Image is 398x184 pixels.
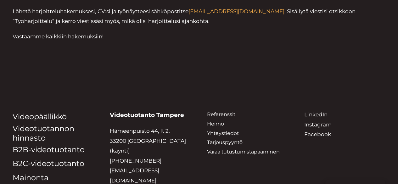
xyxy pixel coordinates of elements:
a: Tarjouspyyntö [207,139,243,145]
a: Yhteystiedot [207,130,239,136]
a: Referenssit [207,111,235,117]
strong: Videotuotanto Tampere [110,111,184,119]
a: LinkedIn [304,111,327,118]
a: [PHONE_NUMBER] [110,158,161,164]
a: Instagram [304,121,331,128]
a: Videotuotannon hinnasto [13,124,74,142]
a: Facebook [304,131,331,137]
a: [EMAIL_ADDRESS][DOMAIN_NAME] [110,167,159,184]
nav: Valikko [207,110,289,157]
a: B2B-videotuotanto [13,145,85,154]
a: B2C-videotuotanto [13,159,84,168]
a: Heimo [207,121,224,127]
aside: Footer Widget 3 [207,110,289,157]
a: [EMAIL_ADDRESS][DOMAIN_NAME] [188,8,284,14]
a: Varaa tutustumistapaaminen [207,149,280,155]
a: Mainonta [13,173,48,182]
p: Vastaamme kaikkiin hakemuksiin! [13,32,385,42]
p: Lähetä harjoitteluhakemuksesi, CV:si ja työnäytteesi sähköpostitse . Sisällytä viestisi otsikkoon... [13,7,385,26]
a: Videopäällikkö [13,112,67,121]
